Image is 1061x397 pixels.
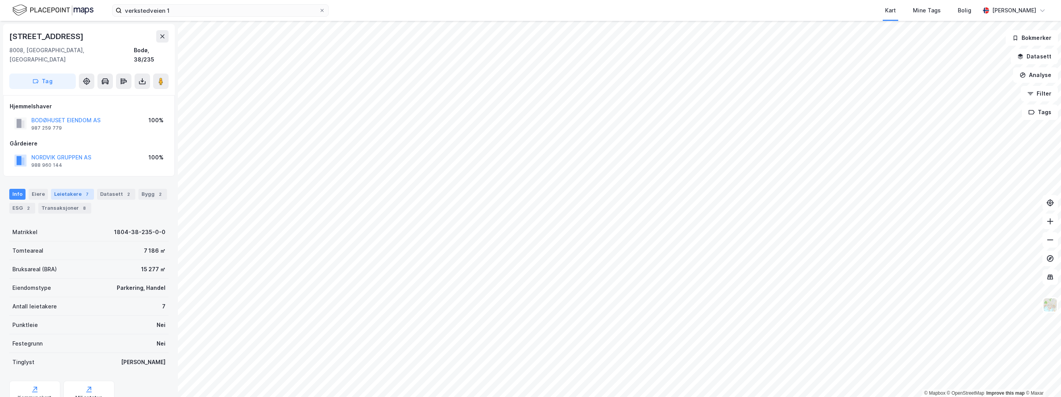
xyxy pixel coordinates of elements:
[12,228,38,237] div: Matrikkel
[38,203,91,214] div: Transaksjoner
[157,320,165,330] div: Nei
[138,189,167,200] div: Bygg
[958,6,971,15] div: Bolig
[134,46,169,64] div: Bodø, 38/235
[12,3,94,17] img: logo.f888ab2527a4732fd821a326f86c7f29.svg
[9,30,85,43] div: [STREET_ADDRESS]
[148,153,164,162] div: 100%
[12,320,38,330] div: Punktleie
[114,228,165,237] div: 1804-38-235-0-0
[1021,86,1058,101] button: Filter
[117,283,165,293] div: Parkering, Handel
[12,302,57,311] div: Antall leietakere
[992,6,1036,15] div: [PERSON_NAME]
[12,339,43,348] div: Festegrunn
[947,390,984,396] a: OpenStreetMap
[10,139,168,148] div: Gårdeiere
[148,116,164,125] div: 100%
[1013,67,1058,83] button: Analyse
[12,265,57,274] div: Bruksareal (BRA)
[9,189,26,200] div: Info
[913,6,941,15] div: Mine Tags
[31,162,62,168] div: 988 960 144
[12,358,34,367] div: Tinglyst
[1011,49,1058,64] button: Datasett
[24,204,32,212] div: 2
[924,390,945,396] a: Mapbox
[1043,298,1058,312] img: Z
[157,339,165,348] div: Nei
[9,74,76,89] button: Tag
[83,190,91,198] div: 7
[885,6,896,15] div: Kart
[29,189,48,200] div: Eiere
[80,204,88,212] div: 8
[156,190,164,198] div: 2
[1006,30,1058,46] button: Bokmerker
[31,125,62,131] div: 987 259 779
[9,203,35,214] div: ESG
[12,283,51,293] div: Eiendomstype
[125,190,132,198] div: 2
[1022,360,1061,397] iframe: Chat Widget
[1022,104,1058,120] button: Tags
[51,189,94,200] div: Leietakere
[122,5,319,16] input: Søk på adresse, matrikkel, gårdeiere, leietakere eller personer
[144,246,165,255] div: 7 186 ㎡
[121,358,165,367] div: [PERSON_NAME]
[9,46,134,64] div: 8008, [GEOGRAPHIC_DATA], [GEOGRAPHIC_DATA]
[12,246,43,255] div: Tomteareal
[97,189,135,200] div: Datasett
[141,265,165,274] div: 15 277 ㎡
[162,302,165,311] div: 7
[10,102,168,111] div: Hjemmelshaver
[986,390,1025,396] a: Improve this map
